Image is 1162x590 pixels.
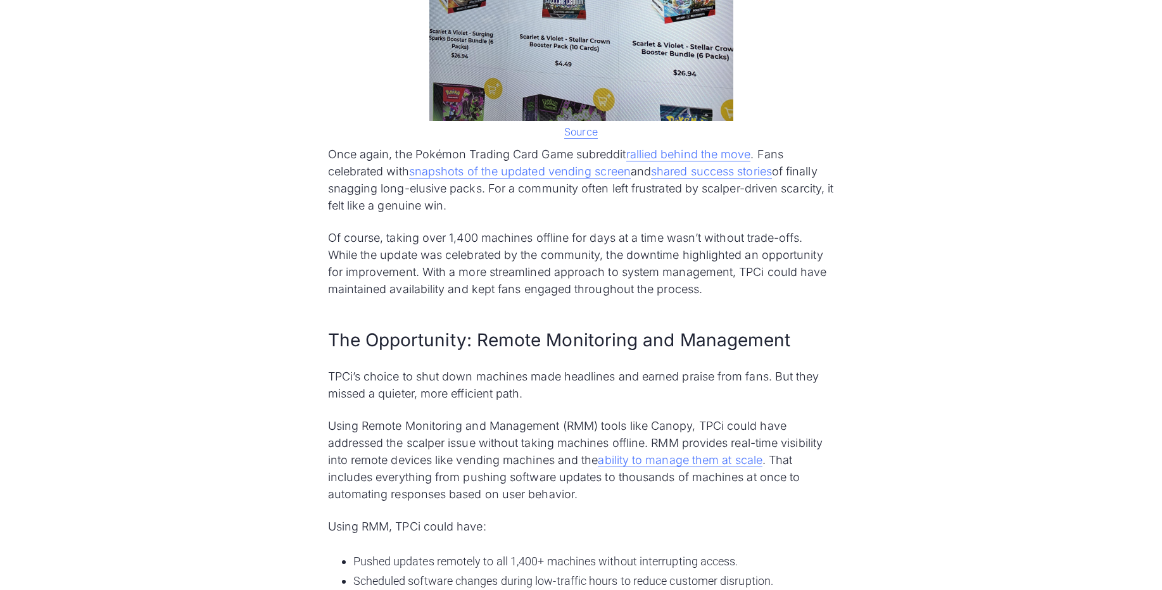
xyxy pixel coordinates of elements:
p: Using RMM, TPCi could have: [328,518,835,535]
p: Using Remote Monitoring and Management (RMM) tools like Canopy, TPCi could have addressed the sca... [328,417,835,503]
p: Of course, taking over 1,400 machines offline for days at a time wasn’t without trade-offs. While... [328,229,835,298]
a: Source [564,125,597,139]
p: Once again, the Pokémon Trading Card Game subreddit . Fans celebrated with and of finally snaggin... [328,146,835,214]
p: TPCi’s choice to shut down machines made headlines and earned praise from fans. But they missed a... [328,368,835,402]
a: ability to manage them at scale [598,453,762,467]
li: Scheduled software changes during low-traffic hours to reduce customer disruption. [353,572,835,589]
a: snapshots of the updated vending screen [409,165,631,179]
h2: The Opportunity: Remote Monitoring and Management [328,328,835,353]
a: shared success stories [651,165,772,179]
a: rallied behind the move [626,147,751,161]
li: Pushed updates remotely to all 1,400+ machines without interrupting access. [353,553,835,570]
